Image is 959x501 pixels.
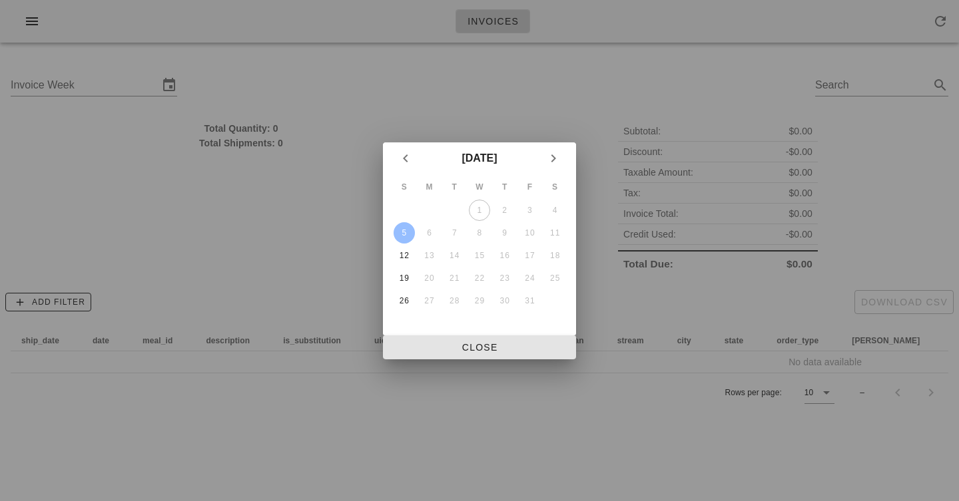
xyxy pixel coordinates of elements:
th: T [493,176,517,198]
div: 19 [394,273,415,283]
th: S [392,176,416,198]
div: 12 [394,251,415,260]
button: 5 [394,222,415,244]
button: 12 [394,245,415,266]
th: F [518,176,542,198]
span: Close [394,342,565,353]
div: 5 [394,228,415,238]
th: M [418,176,442,198]
button: 26 [394,290,415,311]
button: 19 [394,267,415,289]
th: S [543,176,567,198]
button: Close [383,335,576,359]
button: Next month [541,146,565,170]
button: [DATE] [456,145,502,172]
div: 26 [394,296,415,305]
th: T [442,176,466,198]
th: W [468,176,491,198]
button: Previous month [394,146,418,170]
